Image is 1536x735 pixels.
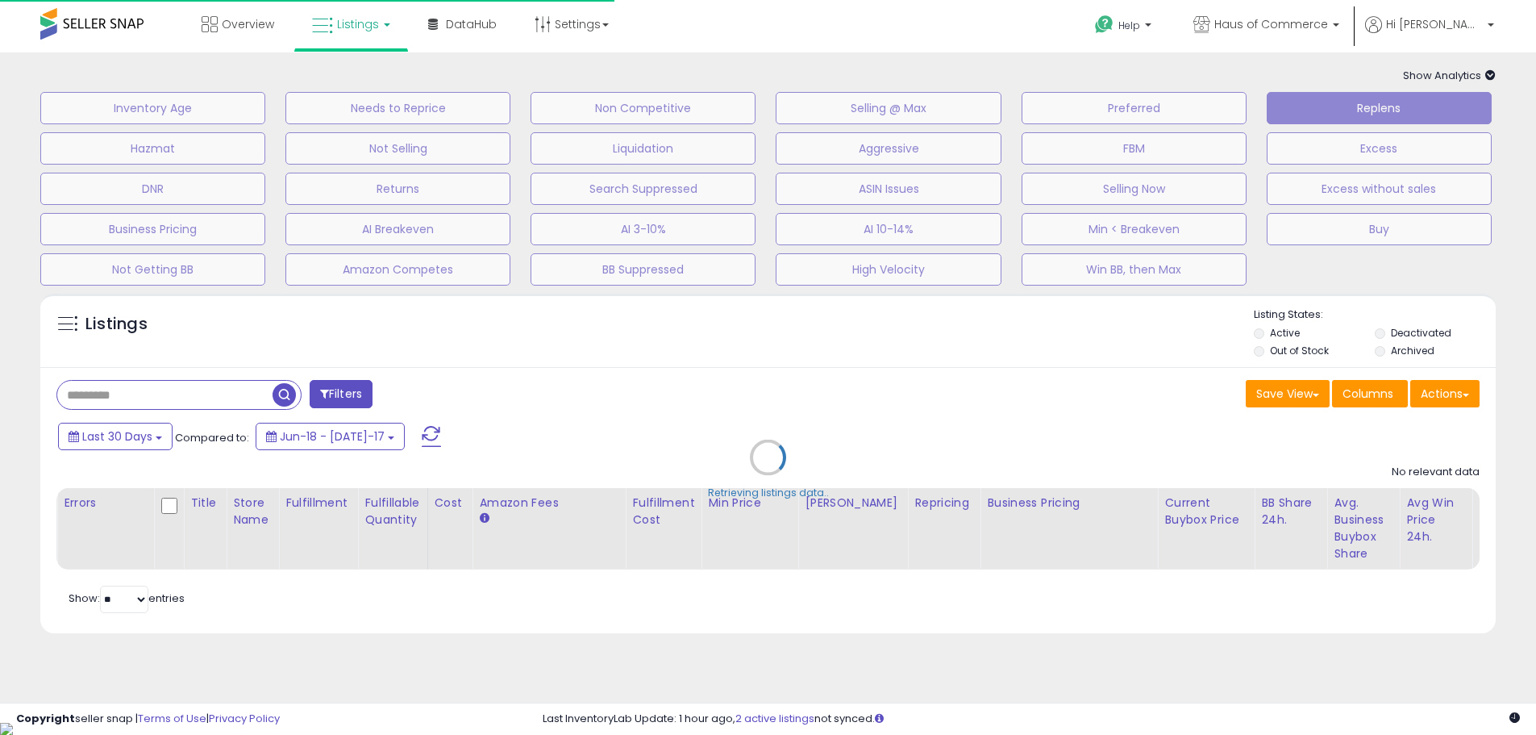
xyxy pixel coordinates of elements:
a: 2 active listings [735,711,814,726]
button: Win BB, then Max [1022,253,1247,286]
div: Retrieving listings data.. [708,486,829,500]
span: Overview [222,16,274,32]
button: FBM [1022,132,1247,165]
button: Amazon Competes [285,253,510,286]
span: Haus of Commerce [1214,16,1328,32]
span: Listings [337,16,379,32]
button: DNR [40,173,265,205]
button: ASIN Issues [776,173,1001,205]
span: Hi [PERSON_NAME] [1386,16,1483,32]
button: Buy [1267,213,1492,245]
a: Hi [PERSON_NAME] [1365,16,1494,52]
span: DataHub [446,16,497,32]
button: Needs to Reprice [285,92,510,124]
button: Business Pricing [40,213,265,245]
i: Click here to read more about un-synced listings. [875,713,884,724]
button: Not Selling [285,132,510,165]
button: AI 10-14% [776,213,1001,245]
button: Returns [285,173,510,205]
span: Help [1118,19,1140,32]
button: BB Suppressed [531,253,756,286]
button: Excess [1267,132,1492,165]
button: Non Competitive [531,92,756,124]
a: Privacy Policy [209,711,280,726]
button: Selling Now [1022,173,1247,205]
button: Not Getting BB [40,253,265,286]
button: Selling @ Max [776,92,1001,124]
button: Search Suppressed [531,173,756,205]
button: Hazmat [40,132,265,165]
a: Terms of Use [138,711,206,726]
button: Excess without sales [1267,173,1492,205]
a: Help [1082,2,1168,52]
button: Aggressive [776,132,1001,165]
button: AI Breakeven [285,213,510,245]
i: Get Help [1094,15,1114,35]
div: seller snap | | [16,712,280,727]
button: Preferred [1022,92,1247,124]
button: Replens [1267,92,1492,124]
strong: Copyright [16,711,75,726]
button: High Velocity [776,253,1001,286]
button: AI 3-10% [531,213,756,245]
div: Last InventoryLab Update: 1 hour ago, not synced. [543,712,1520,727]
button: Min < Breakeven [1022,213,1247,245]
button: Liquidation [531,132,756,165]
button: Inventory Age [40,92,265,124]
span: Show Analytics [1403,68,1496,83]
